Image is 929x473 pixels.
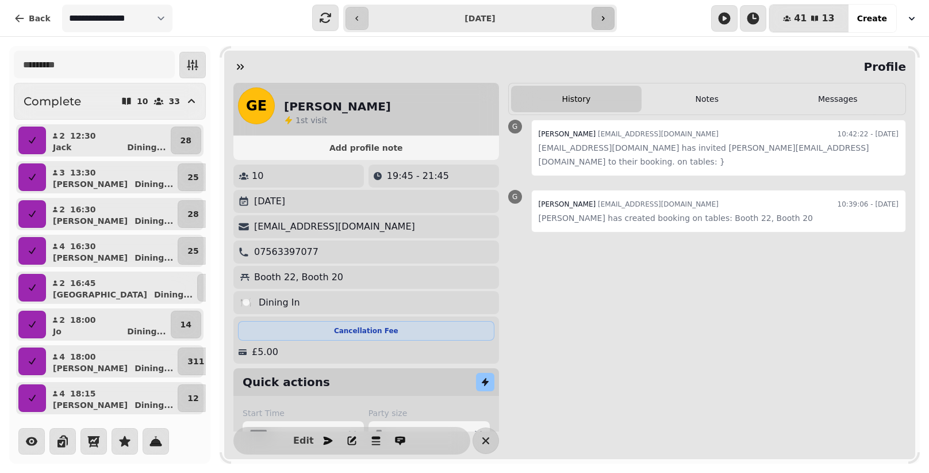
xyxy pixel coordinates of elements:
[187,208,198,220] p: 28
[53,215,128,227] p: [PERSON_NAME]
[137,97,148,105] p: 10
[53,399,128,411] p: [PERSON_NAME]
[254,194,285,208] p: [DATE]
[539,130,596,138] span: [PERSON_NAME]
[197,274,228,302] button: 23
[171,311,201,338] button: 14
[254,220,415,234] p: [EMAIL_ADDRESS][DOMAIN_NAME]
[48,384,175,412] button: 418:15[PERSON_NAME]Dining...
[838,127,899,141] time: 10:42:22 - [DATE]
[252,345,278,359] p: £5.00
[243,407,364,419] label: Start Time
[53,289,147,300] p: [GEOGRAPHIC_DATA]
[178,200,208,228] button: 28
[240,296,252,310] p: 🍽️
[48,200,175,228] button: 216:30[PERSON_NAME]Dining...
[70,130,96,142] p: 12:30
[178,163,208,191] button: 25
[297,436,310,445] span: Edit
[48,127,168,154] button: 212:30JackDining...
[539,141,899,169] p: [EMAIL_ADDRESS][DOMAIN_NAME] has invited [PERSON_NAME][EMAIL_ADDRESS][DOMAIN_NAME] to their booki...
[48,348,175,375] button: 418:00[PERSON_NAME]Dining...
[259,296,300,310] p: Dining In
[53,178,128,190] p: [PERSON_NAME]
[284,98,391,115] h2: [PERSON_NAME]
[48,274,195,302] button: 216:45[GEOGRAPHIC_DATA]Dining...
[187,356,204,367] p: 311
[794,14,807,23] span: 41
[48,163,175,191] button: 313:30[PERSON_NAME]Dining...
[127,326,166,337] p: Dining ...
[48,311,168,338] button: 218:00JoDining...
[48,237,175,265] button: 416:30[PERSON_NAME]Dining...
[171,127,201,154] button: 28
[181,319,191,330] p: 14
[178,237,208,265] button: 25
[243,374,330,390] h2: Quick actions
[24,93,81,109] h2: Complete
[53,252,128,264] p: [PERSON_NAME]
[154,289,193,300] p: Dining ...
[169,97,180,105] p: 33
[247,144,485,152] span: Add profile note
[70,314,96,326] p: 18:00
[14,83,206,120] button: Complete1033
[539,211,899,225] p: [PERSON_NAME] has created booking on tables: Booth 22, Booth 20
[5,5,60,32] button: Back
[70,241,96,252] p: 16:30
[539,127,719,141] div: [EMAIL_ADDRESS][DOMAIN_NAME]
[59,130,66,142] p: 2
[187,392,198,404] p: 12
[512,193,517,200] span: G
[135,399,173,411] p: Dining ...
[368,407,490,419] label: Party size
[59,277,66,289] p: 2
[769,5,849,32] button: 4113
[70,388,96,399] p: 18:15
[53,142,71,153] p: Jack
[70,167,96,178] p: 13:30
[539,197,719,211] div: [EMAIL_ADDRESS][DOMAIN_NAME]
[127,142,166,153] p: Dining ...
[135,363,173,374] p: Dining ...
[511,86,642,112] button: History
[70,277,96,289] p: 16:45
[773,86,903,112] button: Messages
[187,245,198,257] p: 25
[178,384,208,412] button: 12
[848,5,896,32] button: Create
[387,169,449,183] p: 19:45 - 21:45
[70,351,96,363] p: 18:00
[59,241,66,252] p: 4
[135,178,173,190] p: Dining ...
[857,14,887,22] span: Create
[70,204,96,215] p: 16:30
[295,116,301,125] span: 1
[859,59,906,75] h2: Profile
[821,14,834,23] span: 13
[254,245,318,259] p: 07563397077
[135,215,173,227] p: Dining ...
[539,200,596,208] span: [PERSON_NAME]
[252,169,263,183] p: 10
[838,197,899,211] time: 10:39:06 - [DATE]
[178,348,214,375] button: 311
[295,115,327,126] p: visit
[254,270,343,284] p: Booth 22, Booth 20
[246,99,267,113] span: GE
[642,86,772,112] button: Notes
[59,388,66,399] p: 4
[53,363,128,374] p: [PERSON_NAME]
[59,351,66,363] p: 4
[29,14,51,22] span: Back
[301,116,310,125] span: st
[135,252,173,264] p: Dining ...
[59,167,66,178] p: 3
[181,135,191,146] p: 28
[59,314,66,326] p: 2
[59,204,66,215] p: 2
[238,140,494,155] button: Add profile note
[512,123,517,130] span: G
[238,321,494,341] div: Cancellation Fee
[187,171,198,183] p: 25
